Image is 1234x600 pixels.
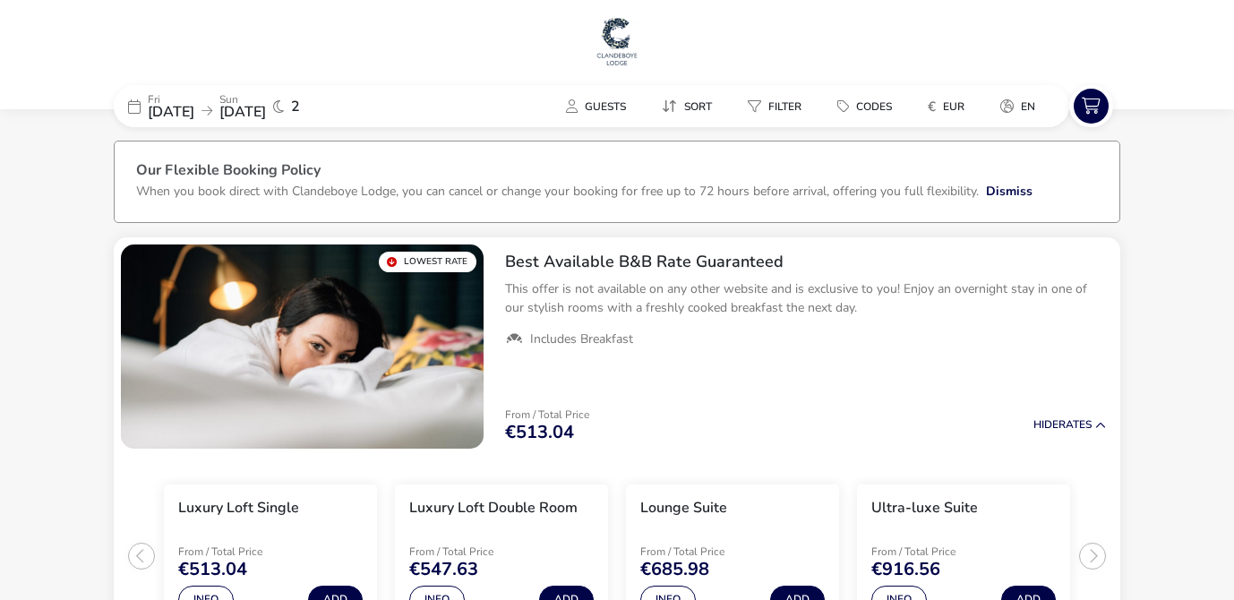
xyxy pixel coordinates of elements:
[178,561,247,579] span: €513.04
[986,93,1057,119] naf-pibe-menu-bar-item: en
[1033,417,1058,432] span: Hide
[530,331,633,347] span: Includes Breakfast
[505,279,1106,317] p: This offer is not available on any other website and is exclusive to you! Enjoy an overnight stay...
[219,94,266,105] p: Sun
[585,99,626,114] span: Guests
[768,99,801,114] span: Filter
[409,499,578,518] h3: Luxury Loft Double Room
[640,546,793,557] p: From / Total Price
[178,499,299,518] h3: Luxury Loft Single
[913,93,986,119] naf-pibe-menu-bar-item: €EUR
[114,85,382,127] div: Fri[DATE]Sun[DATE]2
[136,163,1098,182] h3: Our Flexible Booking Policy
[178,546,331,557] p: From / Total Price
[491,237,1120,363] div: Best Available B&B Rate GuaranteedThis offer is not available on any other website and is exclusi...
[121,244,484,449] swiper-slide: 1 / 1
[986,182,1033,201] button: Dismiss
[552,93,640,119] button: Guests
[379,252,476,272] div: Lowest Rate
[733,93,823,119] naf-pibe-menu-bar-item: Filter
[684,99,712,114] span: Sort
[733,93,816,119] button: Filter
[943,99,964,114] span: EUR
[647,93,733,119] naf-pibe-menu-bar-item: Sort
[640,499,727,518] h3: Lounge Suite
[148,94,194,105] p: Fri
[856,99,892,114] span: Codes
[595,14,639,68] img: Main Website
[505,424,574,441] span: €513.04
[913,93,979,119] button: €EUR
[505,252,1106,272] h2: Best Available B&B Rate Guaranteed
[871,546,1024,557] p: From / Total Price
[148,102,194,122] span: [DATE]
[823,93,913,119] naf-pibe-menu-bar-item: Codes
[871,561,940,579] span: €916.56
[647,93,726,119] button: Sort
[409,561,478,579] span: €547.63
[219,102,266,122] span: [DATE]
[1021,99,1035,114] span: en
[291,99,300,114] span: 2
[871,499,978,518] h3: Ultra-luxe Suite
[1033,419,1106,431] button: HideRates
[823,93,906,119] button: Codes
[986,93,1050,119] button: en
[505,409,589,420] p: From / Total Price
[136,183,979,200] p: When you book direct with Clandeboye Lodge, you can cancel or change your booking for free up to ...
[552,93,647,119] naf-pibe-menu-bar-item: Guests
[409,546,562,557] p: From / Total Price
[640,561,709,579] span: €685.98
[928,98,936,116] i: €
